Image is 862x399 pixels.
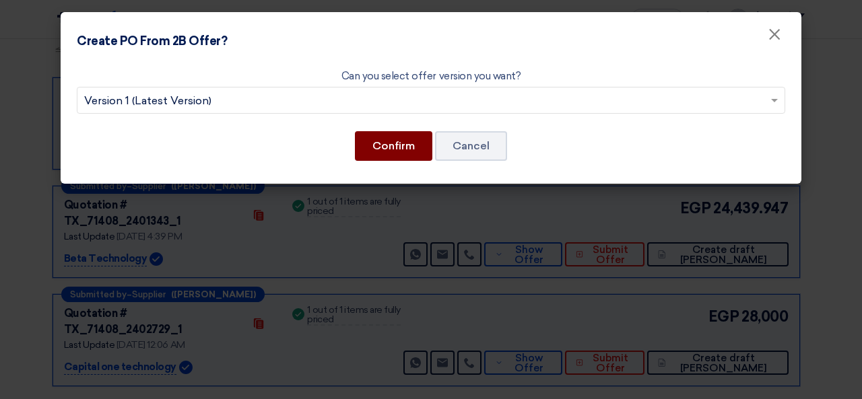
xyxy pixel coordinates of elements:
[341,69,521,84] label: Can you select offer version you want?
[757,22,792,48] button: Close
[768,24,781,51] span: ×
[77,32,227,50] h4: Create PO From 2B Offer?
[355,131,432,161] button: Confirm
[435,131,507,161] button: Cancel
